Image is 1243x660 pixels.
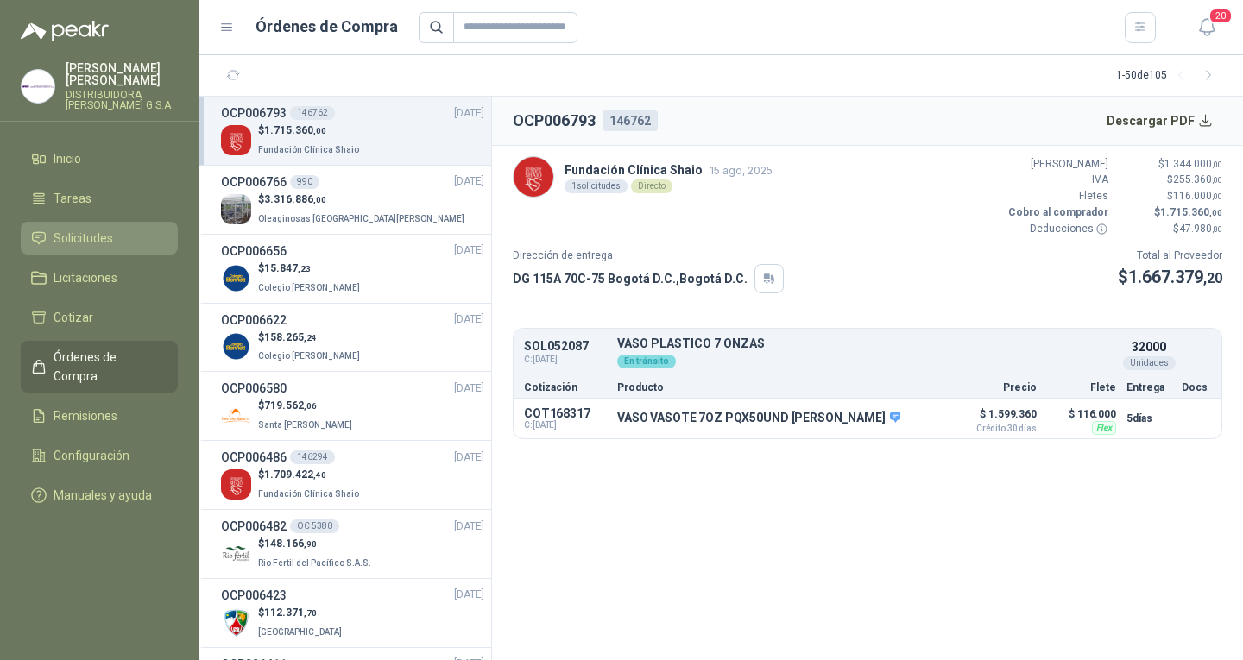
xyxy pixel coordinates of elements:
[21,399,178,432] a: Remisiones
[524,382,607,393] p: Cotización
[258,398,356,414] p: $
[221,448,287,467] h3: OCP006486
[221,311,287,330] h3: OCP006622
[21,301,178,334] a: Cotizar
[304,333,317,343] span: ,24
[264,124,326,136] span: 1.715.360
[21,142,178,175] a: Inicio
[221,173,484,227] a: OCP006766990[DATE] Company Logo$3.316.886,00Oleaginosas [GEOGRAPHIC_DATA][PERSON_NAME]
[524,406,607,420] p: COT168317
[454,242,484,259] span: [DATE]
[221,400,251,431] img: Company Logo
[524,420,607,431] span: C: [DATE]
[1182,382,1211,393] p: Docs
[298,264,311,273] span: ,23
[221,517,484,571] a: OCP006482OC 5380[DATE] Company Logo$148.166,90Rio Fertil del Pacífico S.A.S.
[565,179,628,193] div: 1 solicitudes
[513,269,748,288] p: DG 115A 70C-75 Bogotá D.C. , Bogotá D.C.
[21,182,178,215] a: Tareas
[264,193,326,205] span: 3.316.886
[1047,404,1116,424] p: $ 116.000
[1047,382,1116,393] p: Flete
[258,192,468,208] p: $
[1203,270,1222,286] span: ,20
[514,157,553,197] img: Company Logo
[313,126,326,135] span: ,00
[1212,192,1222,201] span: ,00
[221,104,287,123] h3: OCP006793
[21,341,178,393] a: Órdenes de Compra
[304,539,317,549] span: ,90
[221,469,251,500] img: Company Logo
[1119,221,1222,237] p: - $
[221,242,484,296] a: OCP006656[DATE] Company Logo$15.847,23Colegio [PERSON_NAME]
[454,380,484,397] span: [DATE]
[1126,382,1171,393] p: Entrega
[264,468,326,481] span: 1.709.422
[21,261,178,294] a: Licitaciones
[221,586,287,605] h3: OCP006423
[617,337,1116,350] p: VASO PLASTICO 7 ONZAS
[454,173,484,190] span: [DATE]
[454,449,484,466] span: [DATE]
[1164,158,1222,170] span: 1.344.000
[221,448,484,502] a: OCP006486146294[DATE] Company Logo$1.709.422,40Fundación Clínica Shaio
[631,179,672,193] div: Directo
[54,149,81,168] span: Inicio
[221,242,287,261] h3: OCP006656
[221,379,287,398] h3: OCP006580
[513,248,784,264] p: Dirección de entrega
[290,450,335,464] div: 146294
[1005,204,1108,221] p: Cobro al comprador
[258,558,371,568] span: Rio Fertil del Pacífico S.A.S.
[1097,104,1223,138] button: Descargar PDF
[1119,204,1222,221] p: $
[21,439,178,472] a: Configuración
[258,330,363,346] p: $
[54,268,117,287] span: Licitaciones
[22,70,54,103] img: Company Logo
[264,537,317,550] span: 148.166
[54,308,93,327] span: Cotizar
[1119,172,1222,188] p: $
[603,110,658,131] div: 146762
[524,340,607,353] p: SOL052087
[524,353,607,367] span: C: [DATE]
[21,479,178,512] a: Manuales y ayuda
[258,536,375,552] p: $
[258,214,464,223] span: Oleaginosas [GEOGRAPHIC_DATA][PERSON_NAME]
[950,424,1037,433] span: Crédito 30 días
[54,229,113,248] span: Solicitudes
[1005,156,1108,173] p: [PERSON_NAME]
[221,517,287,536] h3: OCP006482
[54,486,152,505] span: Manuales y ayuda
[221,607,251,638] img: Company Logo
[313,470,326,480] span: ,40
[221,263,251,293] img: Company Logo
[221,311,484,365] a: OCP006622[DATE] Company Logo$158.265,24Colegio [PERSON_NAME]
[1173,190,1222,202] span: 116.000
[66,90,178,110] p: DISTRIBUIDORA [PERSON_NAME] G S.A
[54,348,161,386] span: Órdenes de Compra
[1173,173,1222,185] span: 255.360
[54,446,129,465] span: Configuración
[264,331,317,343] span: 158.265
[1119,156,1222,173] p: $
[290,175,319,189] div: 990
[221,331,251,361] img: Company Logo
[221,173,287,192] h3: OCP006766
[1212,160,1222,169] span: ,00
[258,420,352,430] span: Santa [PERSON_NAME]
[1209,208,1222,217] span: ,00
[1208,8,1233,24] span: 20
[617,411,900,426] p: VASO VASOTE 7OZ PQX50UND [PERSON_NAME]
[1005,221,1108,237] p: Deducciones
[21,21,109,41] img: Logo peakr
[221,379,484,433] a: OCP006580[DATE] Company Logo$719.562,06Santa [PERSON_NAME]
[1160,206,1222,218] span: 1.715.360
[1005,172,1108,188] p: IVA
[258,489,359,499] span: Fundación Clínica Shaio
[617,382,940,393] p: Producto
[304,608,317,618] span: ,70
[617,355,676,368] div: En tránsito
